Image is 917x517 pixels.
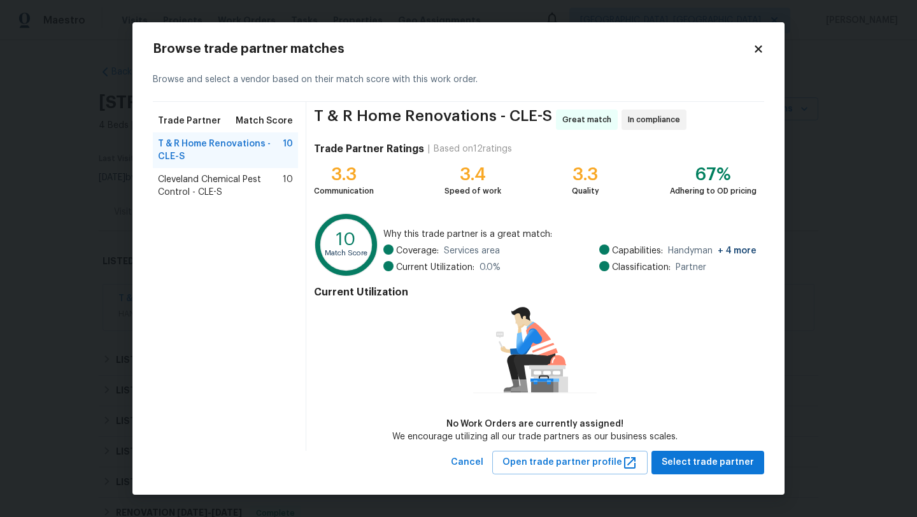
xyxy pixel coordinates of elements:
text: 10 [336,230,356,248]
h4: Trade Partner Ratings [314,143,424,155]
span: Open trade partner profile [502,455,637,471]
div: We encourage utilizing all our trade partners as our business scales. [392,430,678,443]
div: Quality [572,185,599,197]
div: Based on 12 ratings [434,143,512,155]
span: 0.0 % [480,261,501,274]
span: T & R Home Renovations - CLE-S [158,138,283,163]
div: Browse and select a vendor based on their match score with this work order. [153,58,764,102]
span: Cancel [451,455,483,471]
span: Trade Partner [158,115,221,127]
span: Services area [444,244,500,257]
button: Select trade partner [651,451,764,474]
h2: Browse trade partner matches [153,43,753,55]
span: In compliance [628,113,685,126]
span: T & R Home Renovations - CLE-S [314,110,552,130]
div: 67% [670,168,757,181]
div: No Work Orders are currently assigned! [392,418,678,430]
span: Match Score [236,115,293,127]
span: Classification: [612,261,671,274]
div: Communication [314,185,374,197]
div: Adhering to OD pricing [670,185,757,197]
span: Great match [562,113,616,126]
text: Match Score [325,250,367,257]
span: 10 [283,173,293,199]
span: Capabilities: [612,244,663,257]
div: 3.3 [314,168,374,181]
h4: Current Utilization [314,286,757,299]
div: | [424,143,434,155]
span: Why this trade partner is a great match: [383,228,757,241]
span: Current Utilization: [396,261,474,274]
span: + 4 more [718,246,757,255]
span: Partner [676,261,706,274]
span: Coverage: [396,244,439,257]
span: Cleveland Chemical Pest Control - CLE-S [158,173,283,199]
div: Speed of work [444,185,501,197]
div: 3.3 [572,168,599,181]
span: 10 [283,138,293,163]
button: Open trade partner profile [492,451,648,474]
span: Select trade partner [662,455,754,471]
span: Handyman [668,244,757,257]
div: 3.4 [444,168,501,181]
button: Cancel [446,451,488,474]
